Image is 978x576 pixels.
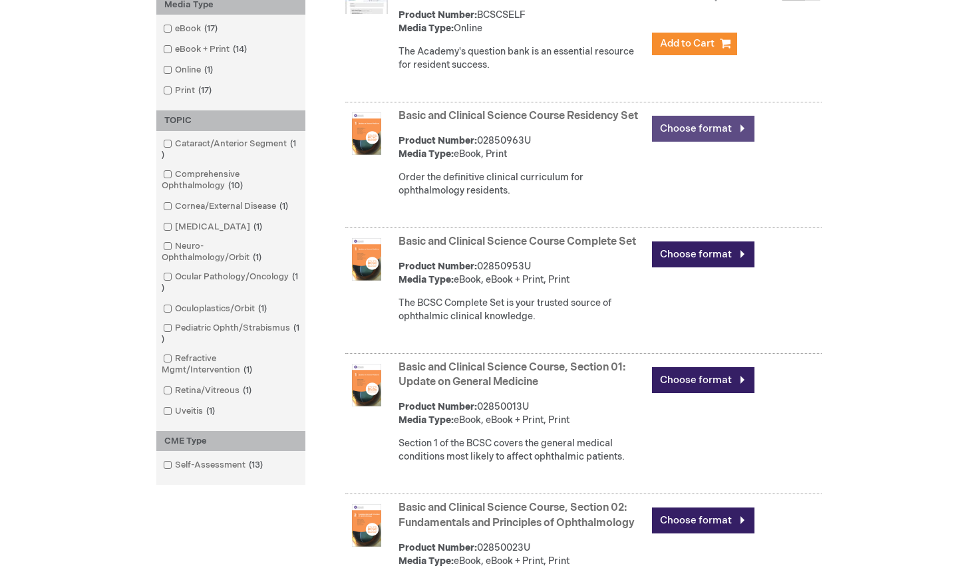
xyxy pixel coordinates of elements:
[345,504,388,547] img: Basic and Clinical Science Course, Section 02: Fundamentals and Principles of Ophthalmology
[399,9,645,35] div: BCSCSELF Online
[399,260,645,287] div: 02850953U eBook, eBook + Print, Print
[399,297,645,323] div: The BCSC Complete Set is your trusted source of ophthalmic clinical knowledge.
[240,385,255,396] span: 1
[399,414,454,426] strong: Media Type:
[156,431,305,452] div: CME Type
[160,322,302,346] a: Pediatric Ophth/Strabismus1
[160,271,302,295] a: Ocular Pathology/Oncology1
[160,459,268,472] a: Self-Assessment13
[160,240,302,264] a: Neuro-Ophthalmology/Orbit1
[652,241,754,267] a: Choose format
[652,116,754,142] a: Choose format
[160,221,267,233] a: [MEDICAL_DATA]1
[160,84,217,97] a: Print17
[162,323,299,345] span: 1
[160,353,302,376] a: Refractive Mgmt/Intervention1
[399,23,454,34] strong: Media Type:
[345,364,388,406] img: Basic and Clinical Science Course, Section 01: Update on General Medicine
[399,171,645,198] div: Order the definitive clinical curriculum for ophthalmology residents.
[652,33,737,55] button: Add to Cart
[201,65,216,75] span: 1
[399,261,477,272] strong: Product Number:
[160,200,293,213] a: Cornea/External Disease1
[399,274,454,285] strong: Media Type:
[345,238,388,281] img: Basic and Clinical Science Course Complete Set
[162,138,296,160] span: 1
[399,134,645,161] div: 02850963U eBook, Print
[201,23,221,34] span: 17
[160,23,223,35] a: eBook17
[345,112,388,155] img: Basic and Clinical Science Course Residency Set
[240,364,255,375] span: 1
[250,221,265,232] span: 1
[160,64,218,76] a: Online1
[399,235,636,248] a: Basic and Clinical Science Course Complete Set
[203,406,218,416] span: 1
[160,303,272,315] a: Oculoplastics/Orbit1
[660,37,715,50] span: Add to Cart
[399,541,645,568] div: 02850023U eBook, eBook + Print, Print
[255,303,270,314] span: 1
[160,138,302,162] a: Cataract/Anterior Segment1
[156,110,305,131] div: TOPIC
[652,367,754,393] a: Choose format
[399,401,477,412] strong: Product Number:
[162,271,298,293] span: 1
[399,361,625,389] a: Basic and Clinical Science Course, Section 01: Update on General Medicine
[245,460,266,470] span: 13
[195,85,215,96] span: 17
[399,542,477,553] strong: Product Number:
[225,180,246,191] span: 10
[399,148,454,160] strong: Media Type:
[399,502,635,529] a: Basic and Clinical Science Course, Section 02: Fundamentals and Principles of Ophthalmology
[399,110,638,122] a: Basic and Clinical Science Course Residency Set
[399,400,645,427] div: 02850013U eBook, eBook + Print, Print
[160,405,220,418] a: Uveitis1
[249,252,265,263] span: 1
[160,384,257,397] a: Retina/Vitreous1
[160,168,302,192] a: Comprehensive Ophthalmology10
[230,44,250,55] span: 14
[399,45,645,72] div: The Academy's question bank is an essential resource for resident success.
[399,9,477,21] strong: Product Number:
[276,201,291,212] span: 1
[399,135,477,146] strong: Product Number:
[160,43,252,56] a: eBook + Print14
[399,555,454,567] strong: Media Type:
[399,437,645,464] div: Section 1 of the BCSC covers the general medical conditions most likely to affect ophthalmic pati...
[652,507,754,533] a: Choose format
